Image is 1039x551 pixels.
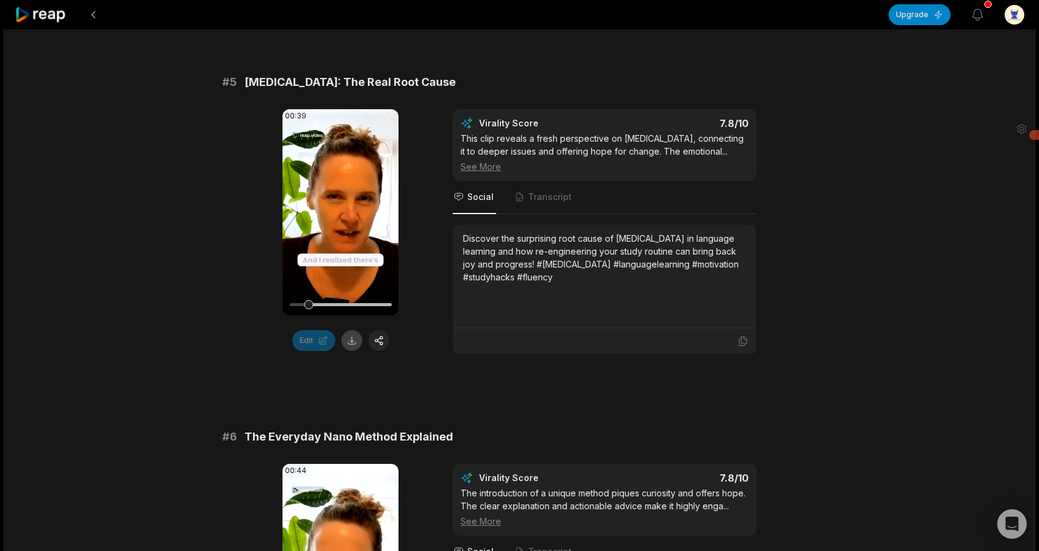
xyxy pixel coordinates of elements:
[889,4,951,25] button: Upgrade
[222,428,237,445] span: # 6
[463,232,746,283] div: Discover the surprising root cause of [MEDICAL_DATA] in language learning and how re-engineering ...
[461,487,749,528] div: The introduction of a unique method piques curiosity and offers hope. The clear explanation and a...
[461,132,749,173] div: This clip reveals a fresh perspective on [MEDICAL_DATA], connecting it to deeper issues and offer...
[467,191,494,203] span: Social
[461,515,749,528] div: See More
[479,472,611,484] div: Virality Score
[292,330,335,351] button: Edit
[244,74,456,91] span: [MEDICAL_DATA]: The Real Root Cause
[222,74,237,91] span: # 5
[461,160,749,173] div: See More
[244,428,453,445] span: The Everyday Nano Method Explained
[528,191,572,203] span: Transcript
[282,109,399,315] video: Your browser does not support mp4 format.
[617,472,749,484] div: 7.8 /10
[617,117,749,129] div: 7.8 /10
[453,181,757,214] nav: Tabs
[997,509,1027,539] div: Open Intercom Messenger
[479,117,611,129] div: Virality Score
